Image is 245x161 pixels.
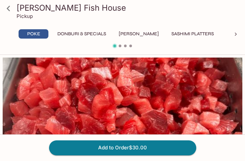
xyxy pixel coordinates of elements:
button: Add to Order$30.00 [49,140,196,155]
button: [PERSON_NAME] [115,29,162,39]
div: Ahi Poke (1 lb) [3,58,242,146]
button: Poke [19,29,48,39]
h3: [PERSON_NAME] Fish House [17,3,240,13]
p: Pickup [17,13,33,19]
button: Donburi & Specials [54,29,110,39]
button: Sashimi Platters [168,29,217,39]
